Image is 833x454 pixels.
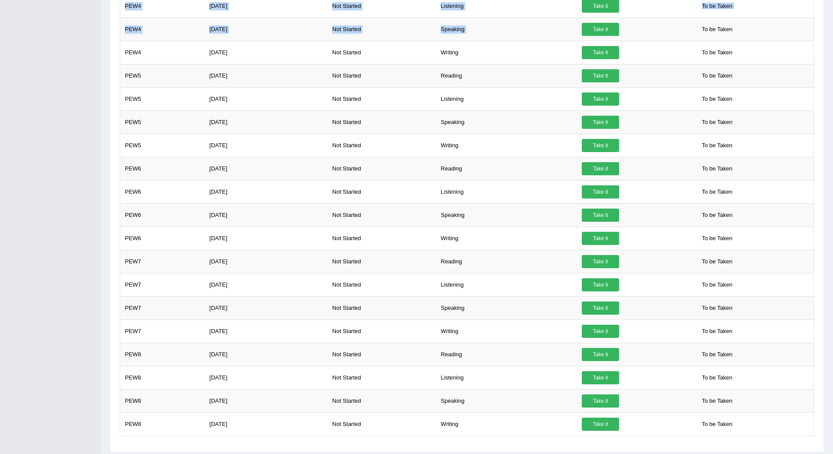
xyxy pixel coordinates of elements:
a: Take it [582,255,619,268]
td: PEW8 [120,389,205,412]
td: [DATE] [205,134,328,157]
td: Not Started [328,273,436,296]
td: [DATE] [205,41,328,64]
td: [DATE] [205,64,328,87]
a: Take it [582,394,619,408]
td: Reading [436,250,577,273]
span: To be Taken [698,325,737,338]
td: Speaking [436,389,577,412]
td: Not Started [328,366,436,389]
td: Speaking [436,296,577,319]
td: [DATE] [205,389,328,412]
td: Not Started [328,64,436,87]
td: Not Started [328,41,436,64]
span: To be Taken [698,209,737,222]
td: Speaking [436,203,577,227]
td: PEW6 [120,203,205,227]
td: [DATE] [205,203,328,227]
td: Writing [436,412,577,436]
span: To be Taken [698,394,737,408]
a: Take it [582,46,619,59]
td: PEW5 [120,134,205,157]
td: Reading [436,343,577,366]
td: [DATE] [205,87,328,110]
td: Listening [436,273,577,296]
a: Take it [582,348,619,361]
td: Not Started [328,412,436,436]
td: [DATE] [205,319,328,343]
span: To be Taken [698,371,737,384]
span: To be Taken [698,418,737,431]
td: PEW7 [120,296,205,319]
td: Not Started [328,389,436,412]
a: Take it [582,278,619,291]
span: To be Taken [698,92,737,106]
td: Not Started [328,134,436,157]
span: To be Taken [698,116,737,129]
td: Not Started [328,203,436,227]
td: Not Started [328,87,436,110]
td: PEW8 [120,343,205,366]
td: [DATE] [205,273,328,296]
span: To be Taken [698,255,737,268]
td: Not Started [328,296,436,319]
span: To be Taken [698,301,737,315]
td: [DATE] [205,366,328,389]
td: Writing [436,319,577,343]
td: Speaking [436,18,577,41]
span: To be Taken [698,69,737,82]
td: Speaking [436,110,577,134]
td: Listening [436,180,577,203]
a: Take it [582,139,619,152]
td: Not Started [328,110,436,134]
td: PEW8 [120,412,205,436]
td: [DATE] [205,157,328,180]
a: Take it [582,162,619,175]
a: Take it [582,232,619,245]
a: Take it [582,116,619,129]
td: Writing [436,134,577,157]
td: PEW7 [120,319,205,343]
td: Not Started [328,18,436,41]
td: PEW6 [120,157,205,180]
td: Reading [436,157,577,180]
a: Take it [582,23,619,36]
span: To be Taken [698,46,737,59]
td: PEW5 [120,110,205,134]
td: PEW6 [120,180,205,203]
span: To be Taken [698,162,737,175]
td: PEW6 [120,227,205,250]
td: Writing [436,227,577,250]
td: Not Started [328,250,436,273]
td: [DATE] [205,250,328,273]
td: PEW7 [120,250,205,273]
span: To be Taken [698,348,737,361]
td: PEW4 [120,41,205,64]
a: Take it [582,209,619,222]
a: Take it [582,92,619,106]
td: [DATE] [205,412,328,436]
td: [DATE] [205,227,328,250]
td: [DATE] [205,110,328,134]
td: Not Started [328,343,436,366]
a: Take it [582,185,619,199]
span: To be Taken [698,139,737,152]
a: Take it [582,325,619,338]
td: PEW5 [120,64,205,87]
td: Not Started [328,319,436,343]
a: Take it [582,69,619,82]
td: [DATE] [205,343,328,366]
a: Take it [582,301,619,315]
span: To be Taken [698,278,737,291]
a: Take it [582,371,619,384]
a: Take it [582,418,619,431]
td: Listening [436,366,577,389]
td: [DATE] [205,296,328,319]
td: [DATE] [205,18,328,41]
td: PEW7 [120,273,205,296]
td: PEW4 [120,18,205,41]
span: To be Taken [698,185,737,199]
td: Not Started [328,227,436,250]
td: Reading [436,64,577,87]
span: To be Taken [698,23,737,36]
